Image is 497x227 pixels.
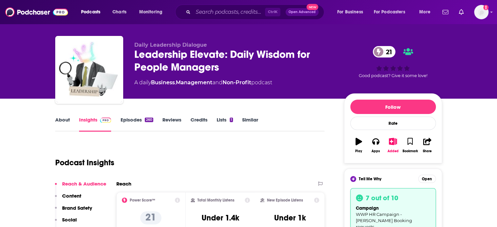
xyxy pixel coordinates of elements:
span: 21 [379,46,395,57]
p: Reach & Audience [62,181,106,187]
button: Share [419,134,436,157]
button: Apps [367,134,384,157]
button: open menu [370,7,415,17]
span: campaign [356,205,379,211]
div: Rate [350,117,436,130]
span: , [175,79,176,86]
div: Bookmark [402,149,418,153]
span: More [419,8,430,17]
span: Good podcast? Give it some love! [359,73,427,78]
button: Reach & Audience [55,181,106,193]
a: Lists1 [217,117,233,132]
a: Show notifications dropdown [440,7,451,18]
button: Open [418,175,436,183]
a: Business [151,79,175,86]
p: 21 [140,211,161,224]
a: 21 [373,46,395,57]
div: Added [388,149,399,153]
img: Leadership Elevate: Daily Wisdom for People Managers [57,37,122,103]
a: InsightsPodchaser Pro [79,117,111,132]
svg: Add a profile image [483,5,489,10]
button: Follow [350,100,436,114]
p: Brand Safety [62,205,92,211]
h2: Total Monthly Listens [197,198,234,203]
span: For Podcasters [374,8,405,17]
h3: Under 1.4k [202,213,239,223]
a: Reviews [162,117,181,132]
h3: Under 1k [274,213,306,223]
button: open menu [333,7,371,17]
a: Show notifications dropdown [456,7,466,18]
button: Show profile menu [474,5,489,19]
a: Charts [108,7,130,17]
img: Podchaser Pro [100,118,111,123]
p: Content [62,193,81,199]
button: Added [384,134,401,157]
a: Credits [191,117,207,132]
a: About [55,117,70,132]
img: User Profile [474,5,489,19]
span: Podcasts [81,8,100,17]
a: Management [176,79,212,86]
button: open menu [415,7,439,17]
img: tell me why sparkle [351,177,355,181]
span: New [306,4,318,10]
div: Play [355,149,362,153]
h1: Podcast Insights [55,158,114,168]
button: Content [55,193,81,205]
div: Search podcasts, credits, & more... [181,5,330,20]
h2: Power Score™ [130,198,155,203]
span: Logged in as ColinMcA [474,5,489,19]
span: Tell Me Why [359,176,381,182]
a: Non-Profit [223,79,251,86]
span: For Business [337,8,363,17]
span: and [212,79,223,86]
div: Share [423,149,432,153]
span: Open Advanced [289,10,316,14]
div: 1 [230,118,233,122]
span: Charts [112,8,126,17]
span: Daily Leadership Dialogue [134,42,207,48]
h2: Reach [116,181,131,187]
button: Bookmark [402,134,419,157]
div: 21Good podcast? Give it some love! [344,42,442,82]
div: 260 [145,118,153,122]
button: Brand Safety [55,205,92,217]
button: Play [350,134,367,157]
h3: 7 out of 10 [366,194,398,202]
span: Ctrl K [265,8,280,16]
img: Podchaser - Follow, Share and Rate Podcasts [5,6,68,18]
button: Open AdvancedNew [286,8,319,16]
span: Monitoring [139,8,162,17]
div: Apps [372,149,380,153]
h2: New Episode Listens [267,198,303,203]
a: Similar [242,117,258,132]
input: Search podcasts, credits, & more... [193,7,265,17]
p: Social [62,217,77,223]
div: A daily podcast [134,79,272,87]
a: Episodes260 [120,117,153,132]
button: open menu [135,7,171,17]
button: open menu [76,7,109,17]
